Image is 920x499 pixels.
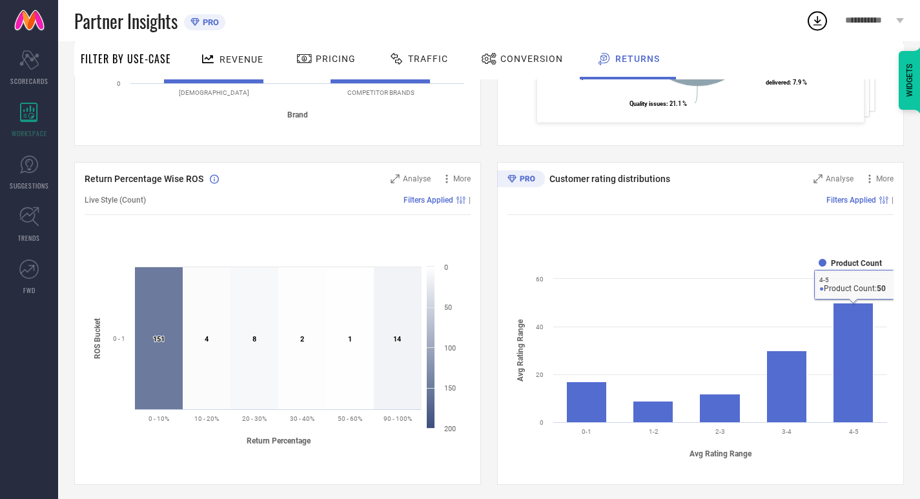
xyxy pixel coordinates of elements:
text: 8 [252,335,256,343]
span: WORKSPACE [12,128,47,138]
tspan: Avg Rating Range [690,449,752,458]
span: Pricing [316,54,356,64]
span: Filter By Use-Case [81,51,171,66]
svg: Zoom [391,174,400,183]
span: | [469,196,471,205]
span: Filters Applied [404,196,453,205]
text: 1 [348,335,352,343]
text: 60 [536,276,544,283]
tspan: Quality issues [629,100,666,107]
text: 3-4 [782,428,792,435]
span: Return Percentage Wise ROS [85,174,203,184]
text: : 21.1 % [629,100,687,107]
text: 200 [444,425,456,433]
text: 0 - 1 [113,335,125,342]
text: 20 - 30% [242,415,267,422]
svg: Zoom [813,174,823,183]
span: Analyse [403,174,431,183]
text: : 10.5 % [556,66,622,81]
text: 4-5 [849,428,859,435]
span: More [453,174,471,183]
span: Customer rating distributions [549,174,670,184]
text: 0 [540,419,544,426]
text: 4 [205,335,209,343]
text: : 7.9 % [766,71,822,86]
text: 0 [444,263,448,272]
span: Conversion [500,54,563,64]
tspan: Brand [287,110,308,119]
text: 1-2 [649,428,659,435]
text: COMPETITOR BRANDS [347,89,414,96]
text: 14 [393,335,402,343]
text: [DEMOGRAPHIC_DATA] [179,89,249,96]
tspan: ROS Bucket [93,318,102,358]
text: 30 - 40% [290,415,314,422]
span: Filters Applied [826,196,876,205]
span: Analyse [826,174,854,183]
span: Live Style (Count) [85,196,146,205]
span: | [892,196,894,205]
text: 90 - 100% [383,415,412,422]
tspan: Avg Rating Range [516,319,525,382]
text: 2-3 [715,428,725,435]
text: 0 [117,80,121,87]
span: More [876,174,894,183]
span: SCORECARDS [10,76,48,86]
text: 0 - 10% [148,415,169,422]
tspan: Different product was delivered [766,71,822,86]
span: TRENDS [18,233,40,243]
div: Open download list [806,9,829,32]
text: 0-1 [582,428,591,435]
div: Premium [497,170,545,190]
text: Product Count [831,259,882,268]
span: Returns [615,54,660,64]
text: 150 [444,384,456,392]
text: 50 - 60% [338,415,362,422]
text: 50 [444,303,452,312]
text: 2 [300,335,304,343]
text: 40 [536,323,544,331]
text: 100 [444,344,456,352]
text: 20 [536,371,544,378]
text: 151 [153,335,165,343]
span: Traffic [408,54,448,64]
span: PRO [199,17,219,27]
span: Partner Insights [74,8,178,34]
tspan: Return Percentage [247,436,311,445]
span: Revenue [220,54,263,65]
tspan: Received a wrong or defective product [556,66,609,81]
span: FWD [23,285,36,295]
span: SUGGESTIONS [10,181,49,190]
text: 10 - 20% [194,415,219,422]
